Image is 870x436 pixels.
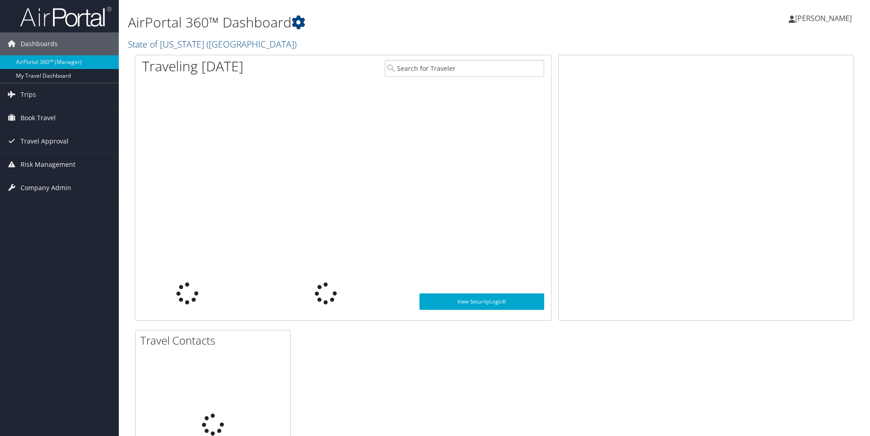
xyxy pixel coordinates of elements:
[21,176,71,199] span: Company Admin
[21,153,75,176] span: Risk Management
[142,57,244,76] h1: Traveling [DATE]
[21,83,36,106] span: Trips
[128,13,616,32] h1: AirPortal 360™ Dashboard
[21,106,56,129] span: Book Travel
[789,5,861,32] a: [PERSON_NAME]
[140,333,290,348] h2: Travel Contacts
[419,293,544,310] a: View SecurityLogic®
[795,13,852,23] span: [PERSON_NAME]
[21,130,69,153] span: Travel Approval
[20,6,111,27] img: airportal-logo.png
[385,60,544,77] input: Search for Traveler
[21,32,58,55] span: Dashboards
[128,38,299,50] a: State of [US_STATE] ([GEOGRAPHIC_DATA])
